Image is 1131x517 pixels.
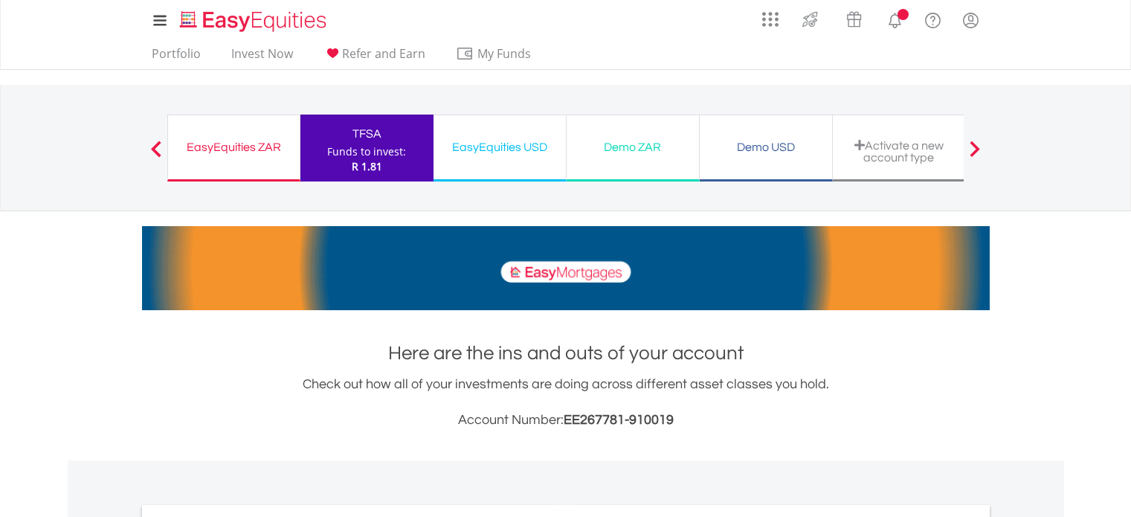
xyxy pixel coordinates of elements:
[842,7,866,31] img: vouchers-v2.svg
[842,139,956,164] div: Activate a new account type
[177,9,332,33] img: EasyEquities_Logo.png
[564,413,674,427] span: EE267781-910019
[876,4,914,33] a: Notifications
[352,159,382,173] span: R 1.81
[142,410,990,431] h3: Account Number:
[177,137,291,158] div: EasyEquities ZAR
[709,137,823,158] div: Demo USD
[309,123,425,144] div: TFSA
[952,4,990,36] a: My Profile
[142,226,990,310] img: EasyMortage Promotion Banner
[327,144,406,159] div: Funds to invest:
[576,137,690,158] div: Demo ZAR
[456,44,553,63] span: My Funds
[142,374,990,431] div: Check out how all of your investments are doing across different asset classes you hold.
[146,46,207,69] a: Portfolio
[142,340,990,367] h1: Here are the ins and outs of your account
[225,46,299,69] a: Invest Now
[914,4,952,33] a: FAQ's and Support
[174,4,332,33] a: Home page
[342,45,425,62] span: Refer and Earn
[442,137,557,158] div: EasyEquities USD
[798,7,822,31] img: thrive-v2.svg
[832,4,876,31] a: Vouchers
[762,11,779,28] img: grid-menu-icon.svg
[753,4,788,28] a: AppsGrid
[318,46,431,69] a: Refer and Earn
